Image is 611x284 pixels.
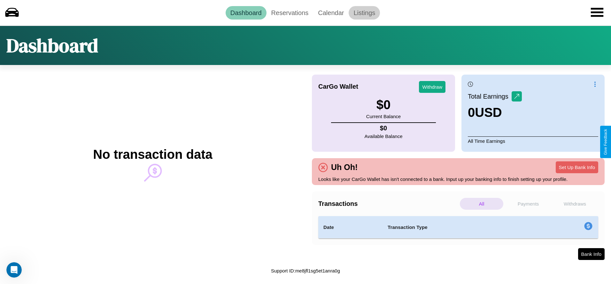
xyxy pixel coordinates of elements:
[323,223,377,231] h4: Date
[318,175,598,183] p: Looks like your CarGo Wallet has isn't connected to a bank. Input up your banking info to finish ...
[468,136,598,145] p: All Time Earnings
[328,163,361,172] h4: Uh Oh!
[507,198,550,210] p: Payments
[556,161,598,173] button: Set Up Bank Info
[578,248,605,260] button: Bank Info
[6,262,22,278] iframe: Intercom live chat
[349,6,380,20] a: Listings
[313,6,349,20] a: Calendar
[318,83,358,90] h4: CarGo Wallet
[419,81,445,93] button: Withdraw
[388,223,532,231] h4: Transaction Type
[468,91,512,102] p: Total Earnings
[93,147,212,162] h2: No transaction data
[267,6,313,20] a: Reservations
[318,200,458,207] h4: Transactions
[603,129,608,155] div: Give Feedback
[365,132,403,141] p: Available Balance
[460,198,503,210] p: All
[468,105,522,120] h3: 0 USD
[366,112,401,121] p: Current Balance
[553,198,597,210] p: Withdraws
[271,266,340,275] p: Support ID: me8jfl1sg5et1anra0g
[365,125,403,132] h4: $ 0
[226,6,267,20] a: Dashboard
[318,216,598,239] table: simple table
[6,32,98,59] h1: Dashboard
[366,98,401,112] h3: $ 0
